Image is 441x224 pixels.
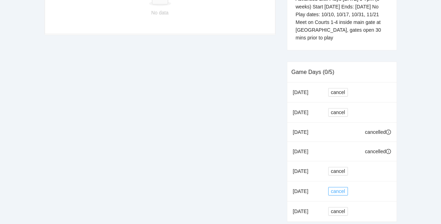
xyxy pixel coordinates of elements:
span: cancel [331,108,345,116]
td: [DATE] [287,181,323,201]
span: cancel [331,88,345,96]
button: cancel [328,187,348,195]
button: cancel [328,207,348,216]
span: cancelled [365,129,386,135]
td: [DATE] [287,82,323,102]
td: [DATE] [287,123,323,142]
span: cancel [331,187,345,195]
button: cancel [328,167,348,175]
button: cancel [328,88,348,97]
div: No data [51,9,269,17]
td: [DATE] [287,142,323,161]
td: [DATE] [287,102,323,123]
button: cancel [328,108,348,117]
div: Game Days (0/5) [292,62,392,82]
span: cancel [331,167,345,175]
span: info-circle [386,130,391,135]
span: cancel [331,207,345,215]
span: cancelled [365,149,386,154]
td: [DATE] [287,161,323,181]
span: info-circle [386,149,391,154]
td: [DATE] [287,201,323,222]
